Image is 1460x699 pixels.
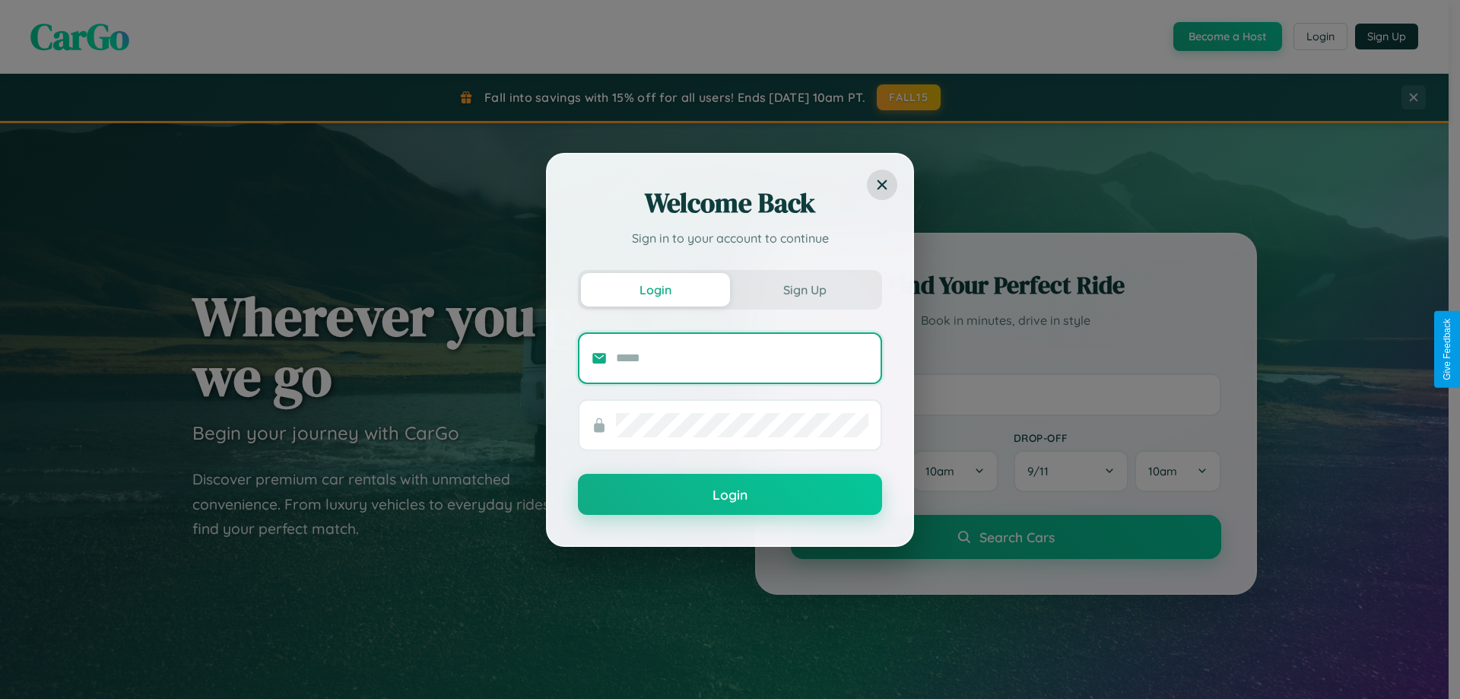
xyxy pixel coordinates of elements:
[578,185,882,221] h2: Welcome Back
[581,273,730,307] button: Login
[578,229,882,247] p: Sign in to your account to continue
[578,474,882,515] button: Login
[1442,319,1452,380] div: Give Feedback
[730,273,879,307] button: Sign Up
